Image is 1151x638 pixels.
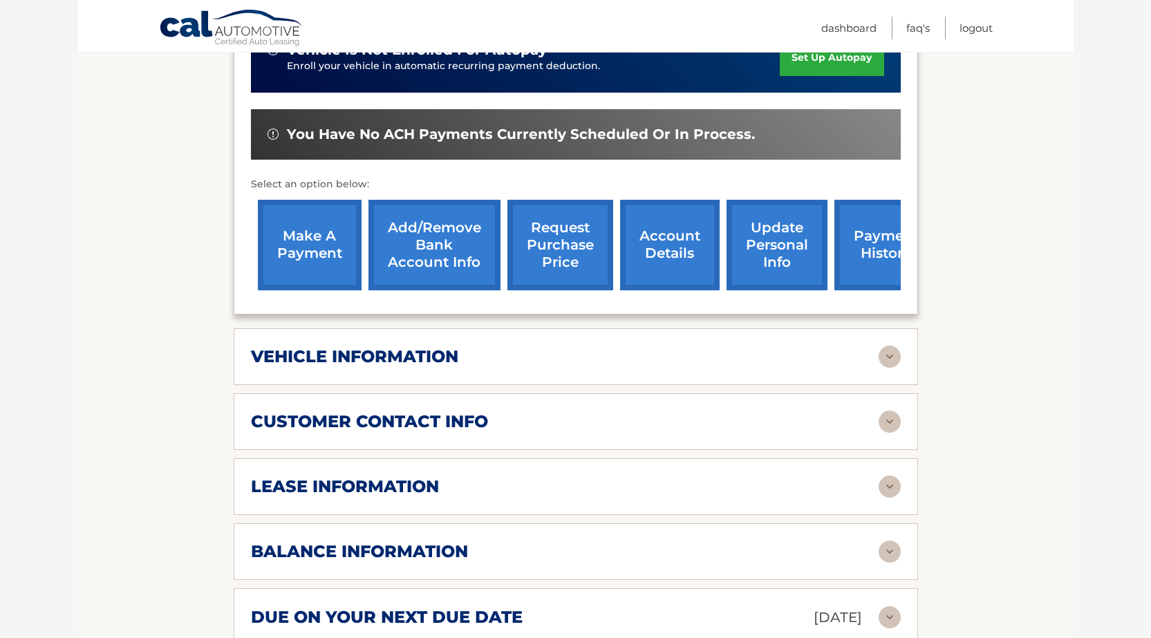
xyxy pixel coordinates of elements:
img: alert-white.svg [268,129,279,140]
img: accordion-rest.svg [879,541,901,563]
a: account details [620,200,720,290]
img: accordion-rest.svg [879,606,901,628]
h2: lease information [251,476,439,497]
h2: balance information [251,541,468,562]
a: FAQ's [906,17,930,39]
a: Add/Remove bank account info [368,200,500,290]
a: make a payment [258,200,362,290]
a: Dashboard [821,17,877,39]
p: [DATE] [814,606,862,630]
a: payment history [834,200,938,290]
h2: customer contact info [251,411,488,432]
a: Logout [960,17,993,39]
img: accordion-rest.svg [879,346,901,368]
img: accordion-rest.svg [879,411,901,433]
a: set up autopay [780,39,883,76]
a: update personal info [727,200,827,290]
img: accordion-rest.svg [879,476,901,498]
a: request purchase price [507,200,613,290]
a: Cal Automotive [159,9,304,49]
p: Select an option below: [251,176,901,193]
h2: due on your next due date [251,607,523,628]
span: You have no ACH payments currently scheduled or in process. [287,126,755,143]
h2: vehicle information [251,346,458,367]
p: Enroll your vehicle in automatic recurring payment deduction. [287,59,780,74]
